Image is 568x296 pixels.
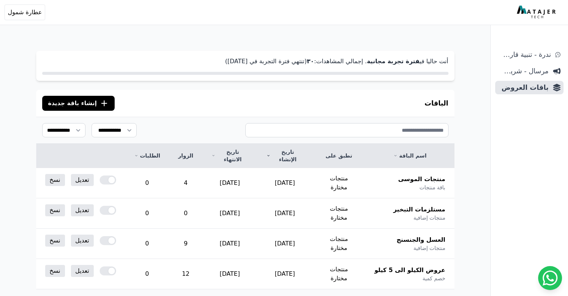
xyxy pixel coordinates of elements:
[169,198,202,229] td: 0
[125,168,169,198] td: 0
[498,49,551,60] span: ندرة - تنبية قارب علي النفاذ
[257,259,312,289] td: [DATE]
[312,229,366,259] td: منتجات مختارة
[498,82,549,93] span: باقات العروض
[312,198,366,229] td: منتجات مختارة
[422,275,445,282] span: خصم كمية
[125,229,169,259] td: 0
[397,235,446,244] span: العسل والجنسنج
[202,198,258,229] td: [DATE]
[517,6,558,19] img: MatajerTech Logo
[425,98,448,109] h3: الباقات
[419,184,445,191] span: باقة منتجات
[71,235,94,247] a: تعديل
[42,57,448,66] p: أنت حاليا في . إجمالي المشاهدات: (تنتهي فترة التجربة في [DATE])
[498,66,549,76] span: مرسال - شريط دعاية
[367,58,419,65] strong: فترة تجربة مجانية
[375,152,446,159] a: اسم الباقة
[202,168,258,198] td: [DATE]
[125,259,169,289] td: 0
[393,205,445,214] span: مستلزمات التبخير
[45,174,65,186] a: نسخ
[413,214,445,222] span: منتجات إضافية
[48,99,97,108] span: إنشاء باقة جديدة
[312,168,366,198] td: منتجات مختارة
[202,229,258,259] td: [DATE]
[307,58,314,65] strong: ۳۰
[312,144,366,168] th: تطبق على
[45,235,65,247] a: نسخ
[71,174,94,186] a: تعديل
[71,204,94,216] a: تعديل
[375,266,446,275] span: عروض الكيلو الى 5 كيلو
[413,244,445,252] span: منتجات إضافية
[169,168,202,198] td: 4
[4,4,45,20] button: عطارة شمول
[257,168,312,198] td: [DATE]
[45,204,65,216] a: نسخ
[71,265,94,277] a: تعديل
[125,198,169,229] td: 0
[257,229,312,259] td: [DATE]
[202,259,258,289] td: [DATE]
[398,175,445,184] span: منتجات الموسى
[8,8,42,17] span: عطارة شمول
[169,259,202,289] td: 12
[42,96,115,111] button: إنشاء باقة جديدة
[211,148,249,163] a: تاريخ الانتهاء
[312,259,366,289] td: منتجات مختارة
[169,144,202,168] th: الزوار
[45,265,65,277] a: نسخ
[169,229,202,259] td: 9
[266,148,303,163] a: تاريخ الإنشاء
[134,152,160,159] a: الطلبات
[257,198,312,229] td: [DATE]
